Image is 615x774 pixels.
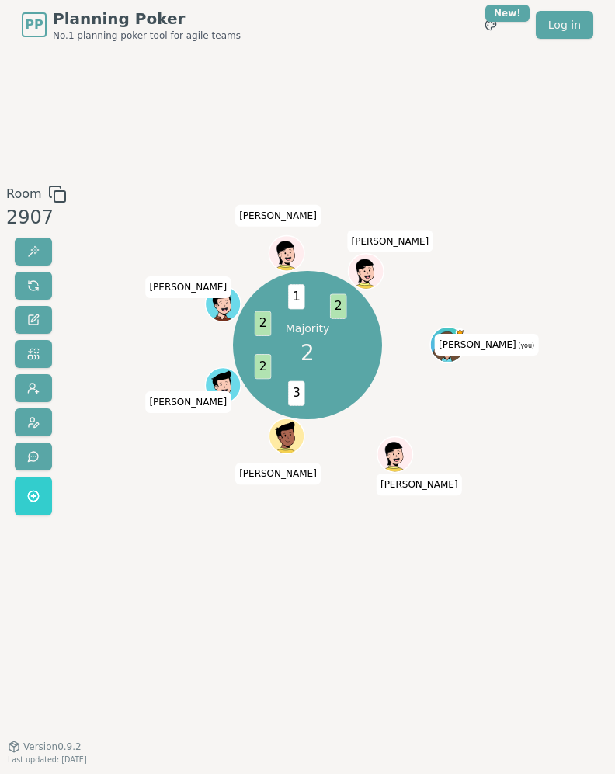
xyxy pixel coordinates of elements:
button: Click to change your avatar [431,328,464,362]
span: Click to change your name [145,391,231,413]
button: New! [477,11,505,39]
span: Click to change your name [435,334,538,356]
span: 2 [301,336,314,369]
span: 2 [255,311,271,336]
button: Change avatar [15,408,52,436]
span: No.1 planning poker tool for agile teams [53,30,241,42]
span: Click to change your name [235,463,321,485]
span: johanna is the host [456,328,464,337]
span: Click to change your name [145,276,231,298]
button: Participate [15,374,52,402]
button: Reset votes [15,272,52,300]
span: Click to change your name [235,205,321,227]
button: Change deck [15,340,52,368]
button: Change name [15,306,52,334]
span: Click to change your name [377,474,462,496]
span: PP [25,16,43,34]
span: Last updated: [DATE] [8,755,87,764]
button: Version0.9.2 [8,741,82,753]
button: Reveal votes [15,238,52,266]
a: PPPlanning PokerNo.1 planning poker tool for agile teams [22,8,241,42]
span: 2 [255,354,271,379]
a: Log in [536,11,593,39]
div: New! [485,5,530,22]
span: (you) [516,342,535,349]
div: 2907 [6,203,67,231]
span: Version 0.9.2 [23,741,82,753]
span: Room [6,185,42,203]
span: 3 [288,380,304,405]
span: Click to change your name [348,231,433,252]
button: Send feedback [15,443,52,470]
span: Planning Poker [53,8,241,30]
span: 2 [330,293,346,318]
span: 1 [288,284,304,309]
p: Majority [286,321,330,337]
button: Get a named room [15,477,52,515]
